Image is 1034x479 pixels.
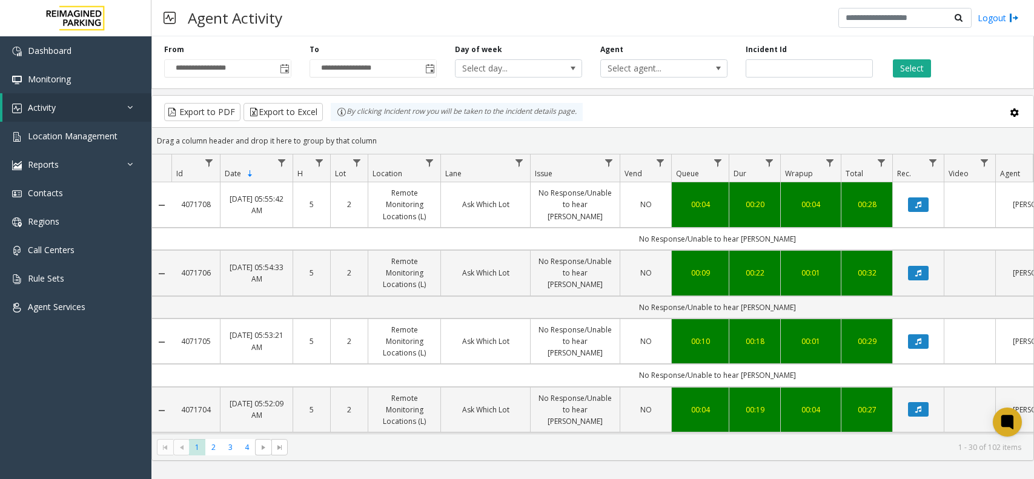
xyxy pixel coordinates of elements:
[201,154,217,171] a: Id Filter Menu
[535,168,552,179] span: Issue
[373,168,402,179] span: Location
[448,335,523,347] a: Ask Which Lot
[456,60,556,77] span: Select day...
[28,216,59,227] span: Regions
[152,154,1033,434] div: Data table
[152,337,171,347] a: Collapse Details
[601,154,617,171] a: Issue Filter Menu
[600,44,623,55] label: Agent
[628,335,664,347] a: NO
[300,335,323,347] a: 5
[455,44,502,55] label: Day of week
[12,160,22,170] img: 'icon'
[152,130,1033,151] div: Drag a column header and drop it here to group by that column
[222,439,239,455] span: Page 3
[295,442,1021,452] kendo-pager-info: 1 - 30 of 102 items
[228,193,285,216] a: [DATE] 05:55:42 AM
[949,168,969,179] span: Video
[12,104,22,113] img: 'icon'
[445,168,462,179] span: Lane
[205,439,222,455] span: Page 2
[893,59,931,78] button: Select
[873,154,890,171] a: Total Filter Menu
[737,335,773,347] a: 00:18
[746,44,787,55] label: Incident Id
[228,329,285,352] a: [DATE] 05:53:21 AM
[601,60,701,77] span: Select agent...
[448,267,523,279] a: Ask Which Lot
[28,102,56,113] span: Activity
[2,93,151,122] a: Activity
[239,439,255,455] span: Page 4
[846,168,863,179] span: Total
[679,199,721,210] a: 00:04
[376,324,433,359] a: Remote Monitoring Locations (L)
[189,439,205,455] span: Page 1
[337,107,346,117] img: infoIcon.svg
[679,267,721,279] a: 00:09
[788,199,833,210] a: 00:04
[640,199,652,210] span: NO
[331,103,583,121] div: By clicking Incident row you will be taken to the incident details page.
[338,404,360,415] a: 2
[179,267,213,279] a: 4071706
[164,44,184,55] label: From
[311,154,328,171] a: H Filter Menu
[12,189,22,199] img: 'icon'
[1000,168,1020,179] span: Agent
[448,404,523,415] a: Ask Which Lot
[28,73,71,85] span: Monitoring
[1009,12,1019,24] img: logout
[737,267,773,279] a: 00:22
[788,267,833,279] a: 00:01
[849,404,885,415] a: 00:27
[228,262,285,285] a: [DATE] 05:54:33 AM
[538,324,612,359] a: No Response/Unable to hear [PERSON_NAME]
[228,398,285,421] a: [DATE] 05:52:09 AM
[679,404,721,415] a: 00:04
[300,199,323,210] a: 5
[625,168,642,179] span: Vend
[349,154,365,171] a: Lot Filter Menu
[338,335,360,347] a: 2
[274,154,290,171] a: Date Filter Menu
[897,168,911,179] span: Rec.
[277,60,291,77] span: Toggle popup
[734,168,746,179] span: Dur
[376,187,433,222] a: Remote Monitoring Locations (L)
[152,269,171,279] a: Collapse Details
[28,273,64,284] span: Rule Sets
[12,75,22,85] img: 'icon'
[511,154,528,171] a: Lane Filter Menu
[640,268,652,278] span: NO
[259,443,268,452] span: Go to the next page
[849,267,885,279] a: 00:32
[422,154,438,171] a: Location Filter Menu
[925,154,941,171] a: Rec. Filter Menu
[28,301,85,312] span: Agent Services
[785,168,813,179] span: Wrapup
[297,168,303,179] span: H
[275,443,285,452] span: Go to the last page
[152,200,171,210] a: Collapse Details
[849,199,885,210] a: 00:28
[822,154,838,171] a: Wrapup Filter Menu
[244,103,323,121] button: Export to Excel
[12,274,22,284] img: 'icon'
[176,168,183,179] span: Id
[179,335,213,347] a: 4071705
[12,132,22,142] img: 'icon'
[849,335,885,347] a: 00:29
[788,335,833,347] div: 00:01
[652,154,669,171] a: Vend Filter Menu
[28,45,71,56] span: Dashboard
[737,199,773,210] a: 00:20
